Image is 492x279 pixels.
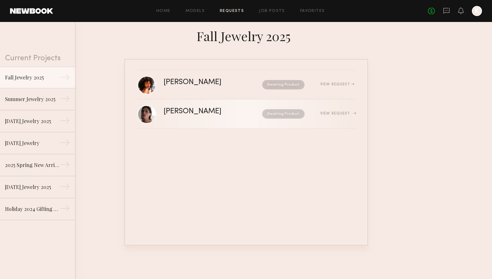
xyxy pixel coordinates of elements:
[5,161,60,169] div: 2025 Spring New Arrival Jewelry
[5,139,60,147] div: [DATE] Jewelry
[164,108,242,115] div: [PERSON_NAME]
[5,74,60,81] div: Fall Jewelry 2025
[60,159,70,172] div: →
[220,9,244,13] a: Requests
[60,181,70,194] div: →
[124,27,368,44] div: Fall Jewelry 2025
[60,203,70,216] div: →
[262,80,305,89] nb-request-status: Awaiting Product
[5,183,60,191] div: [DATE] Jewelry 2025
[156,9,170,13] a: Home
[138,99,355,129] a: [PERSON_NAME]Awaiting ProductView Request
[5,95,60,103] div: Summer Jewelry 2025
[300,9,325,13] a: Favorites
[60,115,70,128] div: →
[5,117,60,125] div: [DATE] Jewelry 2025
[472,6,482,16] a: K
[60,94,70,106] div: →
[5,205,60,213] div: Holiday 2024 Gifting Videos
[60,72,70,85] div: →
[138,70,355,99] a: [PERSON_NAME]Awaiting ProductView Request
[164,79,242,86] div: [PERSON_NAME]
[262,109,305,119] nb-request-status: Awaiting Product
[320,83,354,86] div: View Request
[60,137,70,150] div: →
[259,9,285,13] a: Job Posts
[320,112,354,115] div: View Request
[186,9,205,13] a: Models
